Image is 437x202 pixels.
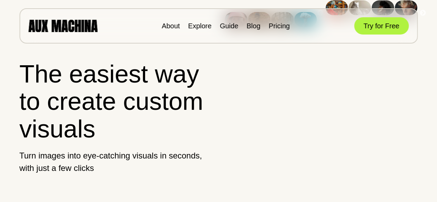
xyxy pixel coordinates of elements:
a: About [162,22,180,30]
h1: The easiest way to create custom visuals [19,60,212,143]
a: Explore [188,22,212,30]
a: Pricing [269,22,290,30]
p: Turn images into eye-catching visuals in seconds, with just a few clicks [19,150,212,174]
a: Blog [247,22,260,30]
img: AUX MACHINA [28,20,97,32]
button: Try for Free [354,17,409,35]
a: Guide [220,22,238,30]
